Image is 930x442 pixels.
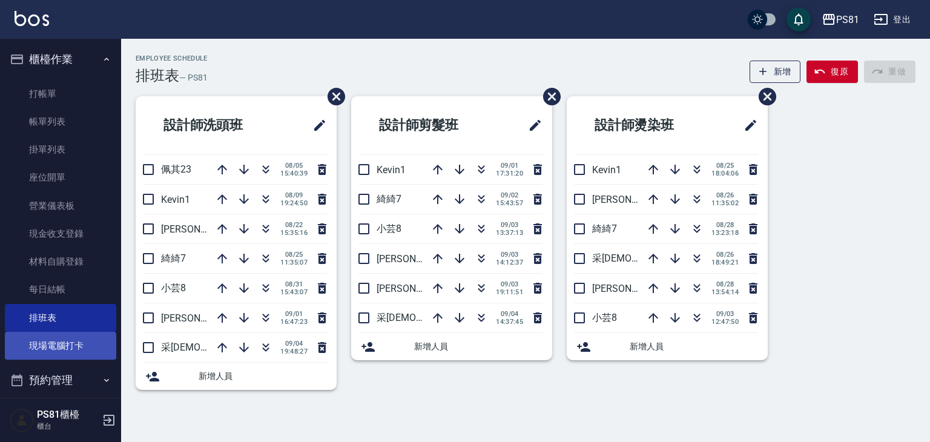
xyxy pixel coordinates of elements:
[534,79,562,114] span: 刪除班表
[736,111,758,140] span: 修改班表的標題
[496,199,523,207] span: 15:43:57
[161,252,186,264] span: 綺綺7
[496,221,523,229] span: 09/03
[377,283,455,294] span: [PERSON_NAME]3
[496,288,523,296] span: 19:11:51
[318,79,347,114] span: 刪除班表
[869,8,915,31] button: 登出
[280,199,308,207] span: 19:24:50
[711,310,739,318] span: 09/03
[496,229,523,237] span: 13:37:13
[496,170,523,177] span: 17:31:20
[5,275,116,303] a: 每日結帳
[136,363,337,390] div: 新增人員
[496,310,523,318] span: 09/04
[305,111,327,140] span: 修改班表的標題
[414,340,542,353] span: 新增人員
[5,396,116,427] button: 報表及分析
[576,104,714,147] h2: 設計師燙染班
[377,164,406,176] span: Kevin1
[806,61,858,83] button: 復原
[5,220,116,248] a: 現金收支登錄
[280,259,308,266] span: 11:35:07
[280,348,308,355] span: 19:48:27
[280,221,308,229] span: 08/22
[280,288,308,296] span: 15:43:07
[711,251,739,259] span: 08/26
[5,44,116,75] button: 櫃檯作業
[592,283,670,294] span: [PERSON_NAME]3
[496,251,523,259] span: 09/03
[5,80,116,108] a: 打帳單
[787,7,811,31] button: save
[377,223,401,234] span: 小芸8
[161,282,186,294] span: 小芸8
[711,288,739,296] span: 13:54:14
[817,7,864,32] button: PS81
[161,223,239,235] span: [PERSON_NAME]6
[161,194,190,205] span: Kevin1
[280,280,308,288] span: 08/31
[10,408,34,432] img: Person
[280,318,308,326] span: 16:47:23
[5,192,116,220] a: 營業儀表板
[711,162,739,170] span: 08/25
[592,252,707,264] span: 采[DEMOGRAPHIC_DATA]2
[161,341,276,353] span: 采[DEMOGRAPHIC_DATA]2
[5,163,116,191] a: 座位開單
[5,304,116,332] a: 排班表
[351,333,552,360] div: 新增人員
[496,162,523,170] span: 09/01
[750,61,801,83] button: 新增
[280,162,308,170] span: 08/05
[496,259,523,266] span: 14:12:37
[750,79,778,114] span: 刪除班表
[136,67,179,84] h3: 排班表
[280,229,308,237] span: 15:35:16
[630,340,758,353] span: 新增人員
[836,12,859,27] div: PS81
[521,111,542,140] span: 修改班表的標題
[377,253,455,265] span: [PERSON_NAME]6
[711,170,739,177] span: 18:04:06
[37,421,99,432] p: 櫃台
[280,310,308,318] span: 09/01
[711,221,739,229] span: 08/28
[280,251,308,259] span: 08/25
[280,170,308,177] span: 15:40:39
[592,194,670,205] span: [PERSON_NAME]6
[377,193,401,205] span: 綺綺7
[5,108,116,136] a: 帳單列表
[161,312,239,324] span: [PERSON_NAME]3
[5,136,116,163] a: 掛單列表
[361,104,498,147] h2: 設計師剪髮班
[567,333,768,360] div: 新增人員
[592,223,617,234] span: 綺綺7
[496,280,523,288] span: 09/03
[15,11,49,26] img: Logo
[711,259,739,266] span: 18:49:21
[280,340,308,348] span: 09/04
[711,280,739,288] span: 08/28
[711,199,739,207] span: 11:35:02
[496,191,523,199] span: 09/02
[592,164,621,176] span: Kevin1
[199,370,327,383] span: 新增人員
[280,191,308,199] span: 08/09
[179,71,208,84] h6: — PS81
[5,332,116,360] a: 現場電腦打卡
[5,248,116,275] a: 材料自購登錄
[592,312,617,323] span: 小芸8
[161,163,191,175] span: 佩其23
[37,409,99,421] h5: PS81櫃檯
[711,191,739,199] span: 08/26
[496,318,523,326] span: 14:37:45
[377,312,492,323] span: 采[DEMOGRAPHIC_DATA]2
[711,318,739,326] span: 12:47:50
[145,104,283,147] h2: 設計師洗頭班
[711,229,739,237] span: 13:23:18
[5,364,116,396] button: 預約管理
[136,54,208,62] h2: Employee Schedule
